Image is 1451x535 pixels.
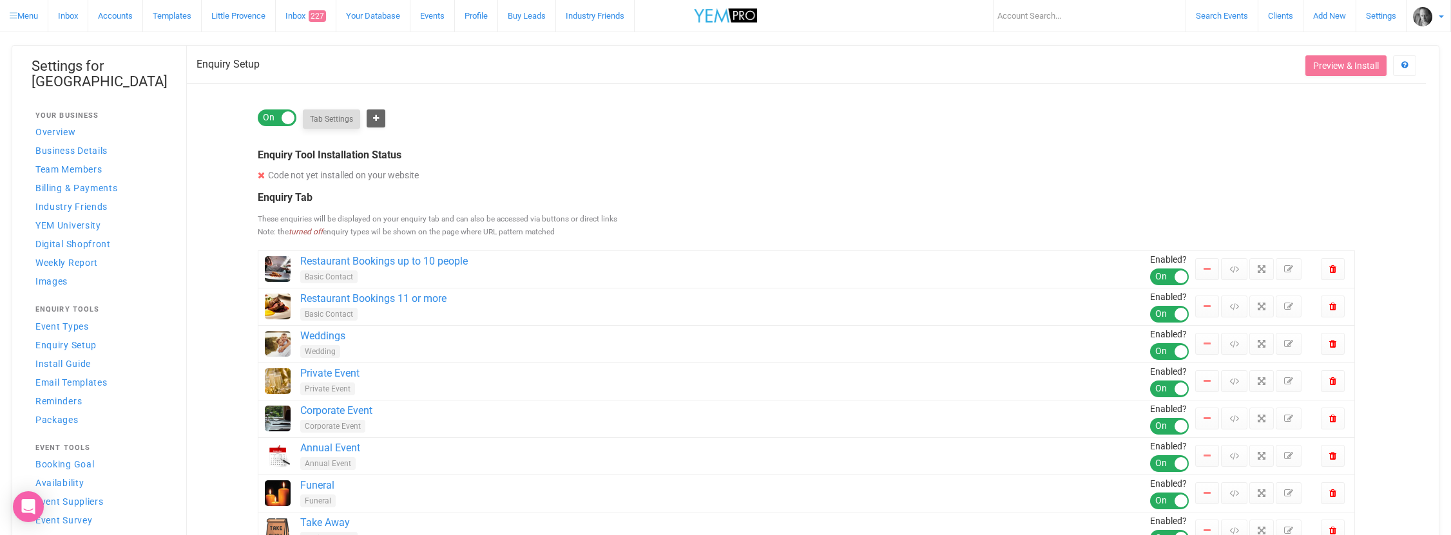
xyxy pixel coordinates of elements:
[32,373,173,391] a: Email Templates
[32,392,173,409] a: Reminders
[1150,440,1195,453] div: Enabled?
[35,321,89,332] span: Event Types
[35,127,76,137] span: Overview
[258,169,1356,182] div: Code not yet installed on your website
[35,359,91,369] span: Install Guide
[1150,514,1195,527] div: Enabled?
[300,329,1151,344] a: Weddings
[300,420,365,433] span: Corporate Event
[300,382,355,395] span: Private Event
[32,411,173,428] a: Packages
[300,308,358,321] span: Basic Contact
[35,258,98,268] span: Weekly Report
[35,220,101,230] span: YEM University
[300,494,336,507] span: Funeral
[35,396,82,406] span: Reminders
[258,191,1356,205] legend: Enquiry Tab
[1150,253,1195,266] div: Enabled?
[197,59,260,70] h2: Enquiry Setup
[303,109,360,129] button: Tab Settings
[32,272,173,290] a: Images
[35,478,84,488] span: Availability
[32,493,173,510] a: Event Suppliers
[35,377,108,388] span: Email Templates
[300,254,1151,269] a: Restaurant Bookings up to 10 people
[35,276,68,286] span: Images
[35,306,169,314] h4: Enquiry Tools
[300,292,1151,306] a: Restaurant Bookings 11 or more
[35,459,94,469] span: Booking Goal
[1313,11,1346,21] span: Add New
[258,214,617,223] small: These enquiries will be displayed on your enquiry tab and can also be accessed via buttons or dir...
[300,478,1151,493] a: Funeral
[32,216,173,234] a: YEM University
[258,148,1356,163] legend: Enquiry Tool Installation Status
[32,198,173,215] a: Industry Friends
[35,340,97,350] span: Enquiry Setup
[300,366,1151,381] a: Private Event
[300,404,1151,418] a: Corporate Event
[32,511,173,529] a: Event Survey
[258,227,555,236] small: Note: the enquiry types wil be shown on the page where URL pattern matched
[35,496,104,507] span: Event Suppliers
[1150,402,1195,415] div: Enabled?
[300,457,356,470] span: Annual Event
[35,415,79,425] span: Packages
[32,160,173,178] a: Team Members
[35,164,102,174] span: Team Members
[32,254,173,271] a: Weekly Report
[35,112,169,120] h4: Your Business
[32,455,173,473] a: Booking Goal
[35,515,92,525] span: Event Survey
[1150,365,1195,378] div: Enabled?
[32,336,173,353] a: Enquiry Setup
[300,441,1151,456] a: Annual Event
[32,59,173,89] h1: Settings for [GEOGRAPHIC_DATA]
[1413,7,1432,26] img: open-uri20201103-4-gj8l2i
[32,235,173,252] a: Digital Shopfront
[13,491,44,522] div: Open Intercom Messenger
[289,227,323,236] em: turned off
[32,474,173,491] a: Availability
[1150,477,1195,490] div: Enabled?
[1150,328,1195,341] div: Enabled?
[300,516,1151,530] a: Take Away
[35,145,108,156] span: Business Details
[309,10,326,22] span: 227
[32,179,173,196] a: Billing & Payments
[32,142,173,159] a: Business Details
[32,355,173,372] a: Install Guide
[1268,11,1293,21] span: Clients
[35,183,118,193] span: Billing & Payments
[35,444,169,452] h4: Event Tools
[300,345,340,358] span: Wedding
[1196,11,1248,21] span: Search Events
[32,317,173,335] a: Event Types
[32,123,173,140] a: Overview
[1150,290,1195,303] div: Enabled?
[1305,55,1387,76] button: Preview & Install
[300,270,358,283] span: Basic Contact
[35,239,111,249] span: Digital Shopfront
